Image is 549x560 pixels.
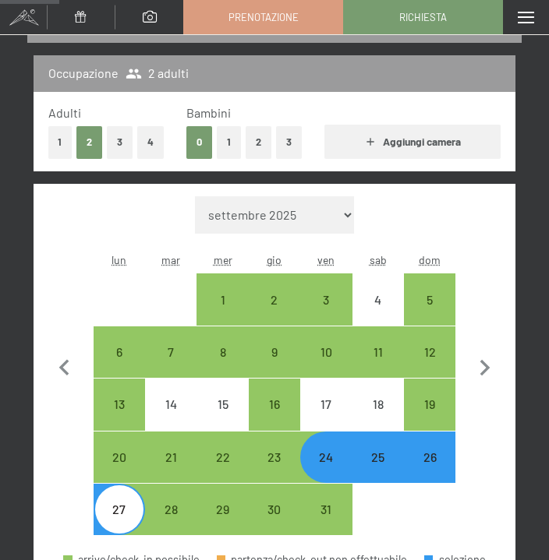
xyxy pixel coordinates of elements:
div: Thu Oct 23 2025 [249,431,300,483]
div: arrivo/check-in possibile [197,431,248,483]
div: 1 [198,294,246,342]
abbr: giovedì [267,253,282,266]
div: 19 [406,398,454,446]
div: arrivo/check-in possibile [94,326,145,378]
div: Fri Oct 17 2025 [300,379,352,430]
div: 3 [302,294,350,342]
div: 9 [250,346,299,394]
div: Fri Oct 10 2025 [300,326,352,378]
div: arrivo/check-in possibile [197,326,248,378]
div: 7 [147,346,195,394]
div: Wed Oct 29 2025 [197,484,248,535]
button: Mese successivo [469,196,501,537]
div: 8 [198,346,246,394]
div: 20 [95,451,143,499]
button: 0 [186,126,212,158]
div: Wed Oct 01 2025 [197,273,248,325]
div: Sun Oct 05 2025 [404,273,455,325]
div: arrivo/check-in non effettuabile [352,379,404,430]
div: arrivo/check-in possibile [94,484,145,535]
div: arrivo/check-in possibile [404,431,455,483]
div: arrivo/check-in possibile [197,484,248,535]
div: arrivo/check-in possibile [249,326,300,378]
div: arrivo/check-in possibile [94,379,145,430]
div: Mon Oct 06 2025 [94,326,145,378]
button: 1 [48,126,73,158]
button: 3 [276,126,302,158]
div: Fri Oct 03 2025 [300,273,352,325]
div: arrivo/check-in possibile [352,326,404,378]
div: Tue Oct 14 2025 [145,379,197,430]
div: Sun Oct 12 2025 [404,326,455,378]
div: arrivo/check-in non effettuabile [145,379,197,430]
button: 2 [76,126,102,158]
abbr: domenica [419,253,441,266]
div: Wed Oct 22 2025 [197,431,248,483]
div: Thu Oct 02 2025 [249,273,300,325]
div: 5 [406,294,454,342]
div: Wed Oct 15 2025 [197,379,248,430]
div: 21 [147,451,195,499]
div: arrivo/check-in possibile [404,273,455,325]
button: Mese precedente [48,196,81,537]
div: 25 [354,451,402,499]
div: Fri Oct 24 2025 [300,431,352,483]
div: 26 [406,451,454,499]
div: Sat Oct 18 2025 [352,379,404,430]
div: Mon Oct 27 2025 [94,484,145,535]
div: Mon Oct 20 2025 [94,431,145,483]
div: 11 [354,346,402,394]
abbr: venerdì [317,253,335,266]
div: 12 [406,346,454,394]
div: Tue Oct 28 2025 [145,484,197,535]
div: Tue Oct 21 2025 [145,431,197,483]
div: Sat Oct 11 2025 [352,326,404,378]
button: 2 [246,126,271,158]
div: 14 [147,398,195,446]
div: 30 [250,503,299,551]
div: arrivo/check-in possibile [404,326,455,378]
div: 4 [354,294,402,342]
span: Richiesta [399,10,447,24]
div: Thu Oct 16 2025 [249,379,300,430]
div: arrivo/check-in possibile [249,431,300,483]
div: 6 [95,346,143,394]
div: 24 [302,451,350,499]
div: arrivo/check-in possibile [300,484,352,535]
span: 2 adulti [126,65,189,82]
div: 18 [354,398,402,446]
div: Thu Oct 09 2025 [249,326,300,378]
span: Bambini [186,105,231,120]
div: arrivo/check-in possibile [94,431,145,483]
div: arrivo/check-in possibile [352,431,404,483]
div: 2 [250,294,299,342]
div: Sun Oct 19 2025 [404,379,455,430]
div: 17 [302,398,350,446]
div: arrivo/check-in possibile [197,273,248,325]
div: arrivo/check-in non effettuabile [300,379,352,430]
div: 23 [250,451,299,499]
h3: Occupazione [48,65,119,82]
div: arrivo/check-in possibile [300,326,352,378]
button: 3 [107,126,133,158]
div: Thu Oct 30 2025 [249,484,300,535]
div: 31 [302,503,350,551]
span: Adulti [48,105,81,120]
div: 27 [95,503,143,551]
div: 28 [147,503,195,551]
div: Sun Oct 26 2025 [404,431,455,483]
div: Tue Oct 07 2025 [145,326,197,378]
div: arrivo/check-in possibile [249,273,300,325]
div: arrivo/check-in possibile [145,484,197,535]
div: 10 [302,346,350,394]
div: Wed Oct 08 2025 [197,326,248,378]
button: Aggiungi camera [324,125,501,159]
div: arrivo/check-in non effettuabile [197,379,248,430]
div: 29 [198,503,246,551]
div: arrivo/check-in possibile [300,273,352,325]
div: Fri Oct 31 2025 [300,484,352,535]
div: Sat Oct 25 2025 [352,431,404,483]
div: arrivo/check-in possibile [249,484,300,535]
abbr: lunedì [112,253,126,266]
div: 16 [250,398,299,446]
